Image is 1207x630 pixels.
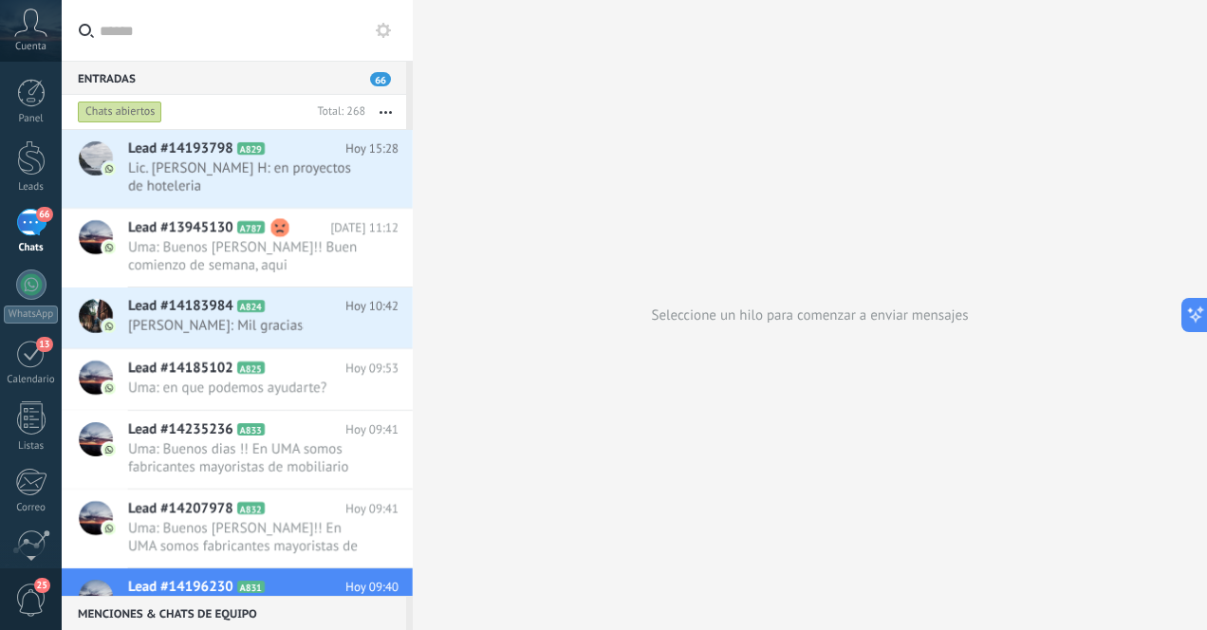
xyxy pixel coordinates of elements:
[128,499,233,518] span: Lead #14207978
[62,411,413,489] a: Lead #14235236 A833 Hoy 09:41 Uma: Buenos dias !! En UMA somos fabricantes mayoristas de mobiliar...
[128,297,233,316] span: Lead #14183984
[345,297,399,316] span: Hoy 10:42
[62,349,413,410] a: Lead #14185102 A825 Hoy 09:53 Uma: en que podemos ayudarte?
[4,440,59,453] div: Listas
[345,499,399,518] span: Hoy 09:41
[62,130,413,208] a: Lead #14193798 A829 Hoy 15:28 Lic. [PERSON_NAME] H: en proyectos de hoteleria
[128,420,233,439] span: Lead #14235236
[15,41,46,53] span: Cuenta
[102,241,116,254] img: com.amocrm.amocrmwa.svg
[102,381,116,395] img: com.amocrm.amocrmwa.svg
[62,596,406,630] div: Menciones & Chats de equipo
[62,490,413,567] a: Lead #14207978 A832 Hoy 09:41 Uma: Buenos [PERSON_NAME]!! En UMA somos fabricantes mayoristas de ...
[345,359,399,378] span: Hoy 09:53
[128,519,362,555] span: Uma: Buenos [PERSON_NAME]!! En UMA somos fabricantes mayoristas de mobiliario artesanal boutique ...
[237,581,265,593] span: A831
[128,379,362,397] span: Uma: en que podemos ayudarte?
[4,306,58,324] div: WhatsApp
[128,238,362,274] span: Uma: Buenos [PERSON_NAME]!! Buen comienzo de semana, aqui [PERSON_NAME] de UMA, crees que esta se...
[78,101,162,123] div: Chats abiertos
[237,502,265,514] span: A832
[128,440,362,476] span: Uma: Buenos dias !! En UMA somos fabricantes mayoristas de mobiliario artesanal boutique con prod...
[4,374,59,386] div: Calendario
[237,361,265,374] span: A825
[370,72,391,86] span: 66
[237,221,265,233] span: A787
[62,209,413,287] a: Lead #13945130 A787 [DATE] 11:12 Uma: Buenos [PERSON_NAME]!! Buen comienzo de semana, aqui [PERSO...
[237,423,265,435] span: A833
[237,300,265,312] span: A824
[102,162,116,176] img: com.amocrm.amocrmwa.svg
[4,181,59,194] div: Leads
[128,317,362,335] span: [PERSON_NAME]: Mil gracias
[365,95,406,129] button: Más
[237,142,265,155] span: A829
[36,207,52,222] span: 66
[128,159,362,195] span: Lic. [PERSON_NAME] H: en proyectos de hoteleria
[62,287,413,348] a: Lead #14183984 A824 Hoy 10:42 [PERSON_NAME]: Mil gracias
[4,113,59,125] div: Panel
[102,443,116,456] img: com.amocrm.amocrmwa.svg
[62,61,406,95] div: Entradas
[102,522,116,535] img: com.amocrm.amocrmwa.svg
[345,139,399,158] span: Hoy 15:28
[4,502,59,514] div: Correo
[102,320,116,333] img: com.amocrm.amocrmwa.svg
[128,359,233,378] span: Lead #14185102
[128,139,233,158] span: Lead #14193798
[128,578,233,597] span: Lead #14196230
[128,218,233,237] span: Lead #13945130
[345,420,399,439] span: Hoy 09:41
[36,337,52,352] span: 13
[34,578,50,593] span: 25
[345,578,399,597] span: Hoy 09:40
[330,218,399,237] span: [DATE] 11:12
[309,102,365,121] div: Total: 268
[4,242,59,254] div: Chats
